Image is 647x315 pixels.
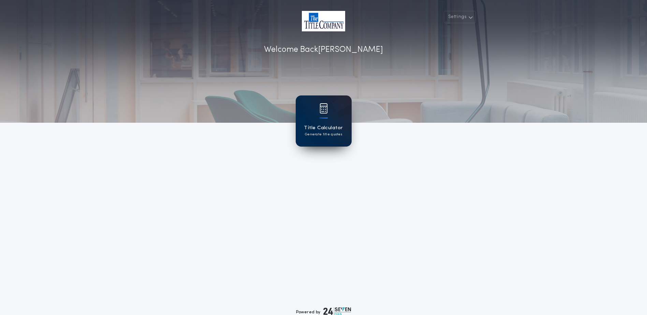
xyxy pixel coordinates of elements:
img: account-logo [302,11,345,31]
a: card iconTitle CalculatorGenerate title quotes [296,95,352,147]
p: Generate title quotes [305,132,342,137]
button: Settings [444,11,476,23]
img: card icon [320,103,328,114]
h1: Title Calculator [304,124,343,132]
p: Welcome Back [PERSON_NAME] [264,44,383,56]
